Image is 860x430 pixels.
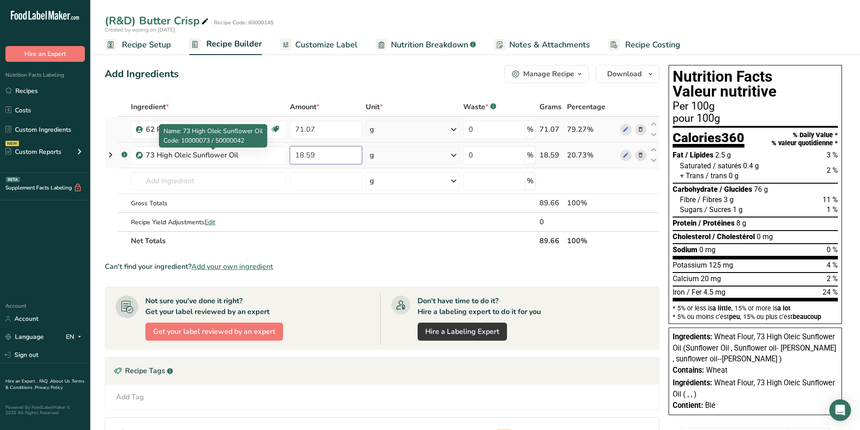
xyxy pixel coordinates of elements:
input: Add Ingredient [131,172,286,190]
div: NEW [5,141,19,146]
span: 0 mg [699,245,716,254]
span: Recipe Setup [122,39,171,51]
div: BETA [6,177,20,182]
span: a lot [777,305,790,312]
span: 4.5 mg [703,288,725,296]
span: Wheat [706,366,727,375]
span: Add your own ingredient [191,261,273,272]
span: 2 % [827,274,838,283]
span: / saturés [713,162,741,170]
span: Saturated [680,162,711,170]
span: Code: 10000073 / 50000042 [163,136,244,145]
span: a little [712,305,731,312]
div: Manage Recipe [523,69,574,79]
span: 360 [721,130,744,145]
div: g [370,176,374,186]
span: Ingredient [131,102,169,112]
span: 0.4 g [743,162,759,170]
a: Terms & Conditions . [5,378,84,391]
span: 125 mg [709,261,733,269]
span: 3 % [827,151,838,159]
span: Blé [705,401,716,410]
div: EN [66,332,85,342]
div: pour 100g [673,113,838,124]
div: g [370,124,374,135]
div: (R&D) Butter Crisp [105,13,210,29]
span: / Glucides [720,185,752,194]
span: Sugars [680,205,702,214]
span: Download [607,69,642,79]
span: Ingredients: [673,333,712,341]
a: Hire a Labeling Expert [418,323,507,341]
div: 18.59 [539,150,563,161]
div: Can't find your ingredient? [105,261,660,272]
span: beaucoup [793,313,821,320]
div: Open Intercom Messenger [829,399,851,421]
div: Add Tag [116,392,144,402]
span: / Fer [687,288,702,296]
span: Created by wpeng on [DATE] [105,26,175,33]
span: Customize Label [295,39,358,51]
div: Recipe Code: 60000145 [214,18,274,27]
span: / Sucres [704,205,731,214]
span: 4 % [827,261,838,269]
span: 3 g [724,195,734,204]
span: Unit [366,102,383,112]
th: 100% [565,231,618,250]
span: peu [729,313,740,320]
span: Edit [205,218,215,227]
span: 1 % [827,205,838,214]
span: Notes & Attachments [509,39,590,51]
h1: Nutrition Facts Valeur nutritive [673,69,838,99]
span: 20 mg [701,274,721,283]
div: g [370,150,374,161]
div: Recipe Yield Adjustments [131,217,286,227]
button: Get your label reviewed by an expert [145,323,283,341]
span: Sodium [673,245,697,254]
span: / Cholestérol [712,232,755,241]
a: FAQ . [39,378,50,384]
span: 2 % [827,166,838,175]
span: Fat [673,151,683,159]
div: Gross Totals [131,199,286,208]
span: Protein [673,219,697,227]
a: Customize Label [280,35,358,55]
span: Recipe Builder [206,38,262,50]
span: 1 g [733,205,743,214]
span: Potassium [673,261,707,269]
th: 89.66 [538,231,565,250]
span: 76 g [754,185,768,194]
span: 8 g [736,219,746,227]
a: Notes & Attachments [494,35,590,55]
span: 0 g [729,171,739,180]
section: * 5% or less is , 15% or more is [673,301,838,320]
div: Not sure you've done it right? Get your label reviewed by an expert [145,296,270,317]
span: / trans [706,171,727,180]
div: Waste [463,102,496,112]
div: Recipe Tags [105,357,659,384]
span: / Fibres [697,195,722,204]
div: 71.07 [539,124,563,135]
a: Privacy Policy [35,384,63,391]
a: Recipe Setup [105,35,171,55]
a: About Us . [50,378,72,384]
a: Language [5,329,44,345]
div: Custom Reports [5,147,61,157]
a: Recipe Builder [189,34,262,55]
div: Powered By FoodLabelMaker © 2025 All Rights Reserved [5,405,85,416]
span: Iron [673,288,685,296]
div: 73 High Oleic Sunflower Oil [146,150,259,161]
span: Nutrition Breakdown [391,39,468,51]
span: Fibre [680,195,696,204]
span: + Trans [680,171,704,180]
span: 2.5 g [715,151,731,159]
div: Don't have time to do it? Hire a labeling expert to do it for you [418,296,541,317]
div: * 5% ou moins c’est , 15% ou plus c’est [673,314,838,320]
div: Per 100g [673,101,838,112]
button: Hire an Expert [5,46,85,62]
span: 0 % [827,245,838,254]
th: Net Totals [129,231,538,250]
div: 20.73% [567,150,617,161]
span: Ingrédients: [673,379,712,387]
span: / Protéines [698,219,734,227]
